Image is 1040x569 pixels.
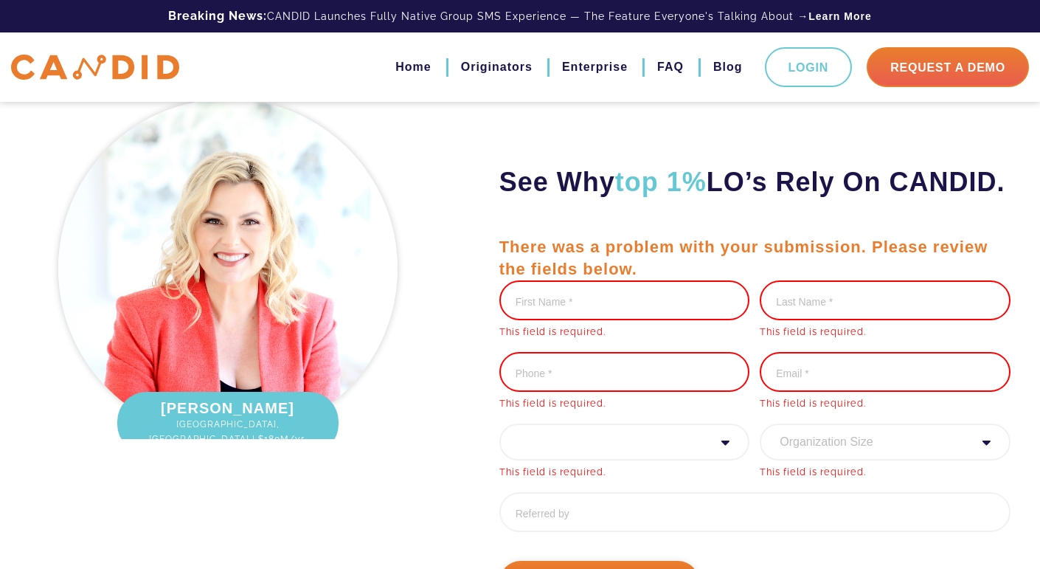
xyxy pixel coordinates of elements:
span: top 1% [615,167,707,197]
div: [PERSON_NAME] [117,392,339,454]
a: FAQ [657,55,684,80]
input: Referred by [499,492,1010,532]
span: [GEOGRAPHIC_DATA], [GEOGRAPHIC_DATA] | $180M/yr. [132,417,324,446]
div: This field is required. [499,396,750,413]
input: Email * [760,352,1010,392]
a: Home [395,55,431,80]
div: This field is required. [499,464,750,481]
b: Breaking News: [168,9,267,23]
h2: There was a problem with your submission. Please review the fields below. [499,236,1010,280]
a: Blog [713,55,743,80]
img: CANDID APP [11,55,179,80]
div: This field is required. [760,464,1010,481]
input: Last Name * [760,280,1010,320]
a: Enterprise [562,55,628,80]
input: First Name * [499,280,750,320]
h2: See Why LO’s Rely On CANDID. [499,165,1010,199]
a: Learn More [808,9,871,24]
div: This field is required. [760,324,1010,341]
div: This field is required. [760,396,1010,413]
a: Request A Demo [867,47,1029,87]
a: Originators [461,55,533,80]
a: Login [765,47,853,87]
div: This field is required. [499,324,750,341]
input: Phone * [499,352,750,392]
